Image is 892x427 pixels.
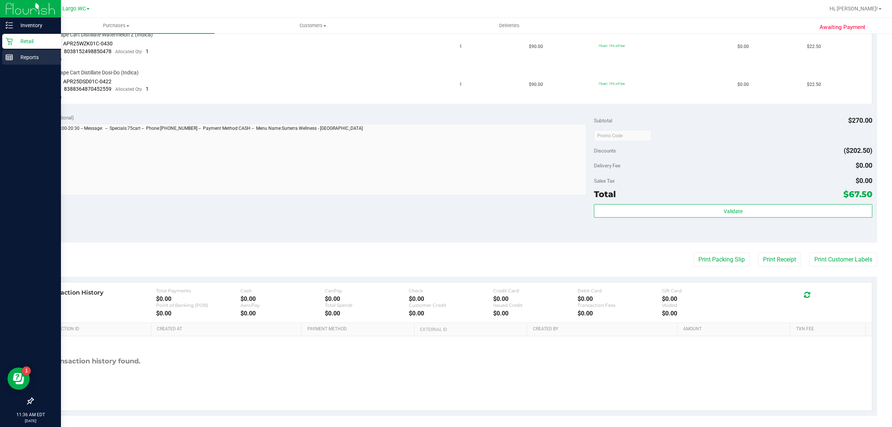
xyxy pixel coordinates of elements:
button: Print Packing Slip [694,253,750,267]
span: Deliveries [489,22,530,29]
inline-svg: Retail [6,38,13,45]
p: [DATE] [3,418,58,424]
a: Payment Method [307,326,411,332]
span: $270.00 [848,116,872,124]
span: Subtotal [594,118,612,123]
div: $0.00 [240,310,325,317]
span: Allocated Qty [115,49,142,54]
a: Created At [157,326,298,332]
span: 8038152498850478 [64,48,111,54]
span: $22.50 [807,43,821,50]
div: $0.00 [325,310,409,317]
div: Credit Card [493,288,578,293]
span: $90.00 [529,43,543,50]
a: Deliveries [411,18,608,33]
a: Purchases [18,18,214,33]
span: Discounts [594,144,616,157]
span: $0.00 [737,43,749,50]
inline-svg: Inventory [6,22,13,29]
div: No transaction history found. [38,336,140,386]
span: $90.00 [529,81,543,88]
span: Awaiting Payment [820,23,865,32]
div: Debit Card [578,288,662,293]
span: Validate [724,208,743,214]
div: CanPay [325,288,409,293]
p: Inventory [13,21,58,30]
span: 1 [146,48,149,54]
span: 1 [459,43,462,50]
span: 8388364870452559 [64,86,111,92]
span: FT 1g Vape Cart Distillate Watermelon Z (Indica) [43,31,153,38]
div: Transaction Fees [578,302,662,308]
div: Customer Credit [409,302,493,308]
div: $0.00 [156,310,240,317]
p: 11:36 AM EDT [3,411,58,418]
div: Issued Credit [493,302,578,308]
div: $0.00 [493,310,578,317]
div: $0.00 [493,295,578,302]
div: $0.00 [240,295,325,302]
div: Point of Banking (POB) [156,302,240,308]
div: $0.00 [662,295,746,302]
span: Sales Tax [594,178,615,184]
span: Delivery Fee [594,163,620,168]
span: $0.00 [856,177,872,184]
div: $0.00 [156,295,240,302]
span: Customers [215,22,411,29]
span: $0.00 [856,161,872,169]
div: Total Spendr [325,302,409,308]
a: Transaction ID [44,326,148,332]
span: ($202.50) [844,147,872,154]
button: Print Customer Labels [809,253,877,267]
div: $0.00 [409,310,493,317]
div: $0.00 [578,310,662,317]
span: 1 [146,86,149,92]
iframe: Resource center [7,367,30,390]
div: Check [409,288,493,293]
span: Purchases [18,22,214,29]
div: $0.00 [662,310,746,317]
span: 75cart: 75% off line [598,82,625,86]
a: Created By [533,326,675,332]
div: Gift Card [662,288,746,293]
div: $0.00 [409,295,493,302]
p: Reports [13,53,58,62]
th: External ID [414,323,527,336]
div: Total Payments [156,288,240,293]
span: $22.50 [807,81,821,88]
span: $67.50 [843,189,872,199]
button: Print Receipt [758,253,801,267]
span: Hi, [PERSON_NAME]! [830,6,878,12]
span: APR25WZK01C-0430 [63,41,113,46]
span: 75cart: 75% off line [598,44,625,48]
span: $0.00 [737,81,749,88]
p: Retail [13,37,58,46]
div: Cash [240,288,325,293]
div: $0.00 [325,295,409,302]
a: Txn Fee [796,326,863,332]
div: $0.00 [578,295,662,302]
span: 1 [459,81,462,88]
inline-svg: Reports [6,54,13,61]
button: Validate [594,204,872,218]
input: Promo Code [594,130,652,141]
span: Total [594,189,616,199]
a: Amount [683,326,787,332]
span: Allocated Qty [115,87,142,92]
div: Voided [662,302,746,308]
div: AeroPay [240,302,325,308]
iframe: Resource center unread badge [22,366,31,375]
span: APR25DSD01C-0422 [63,78,111,84]
a: Customers [214,18,411,33]
span: Largo WC [62,6,86,12]
span: FT 1g Vape Cart Distillate Dosi-Do (Indica) [43,69,139,76]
